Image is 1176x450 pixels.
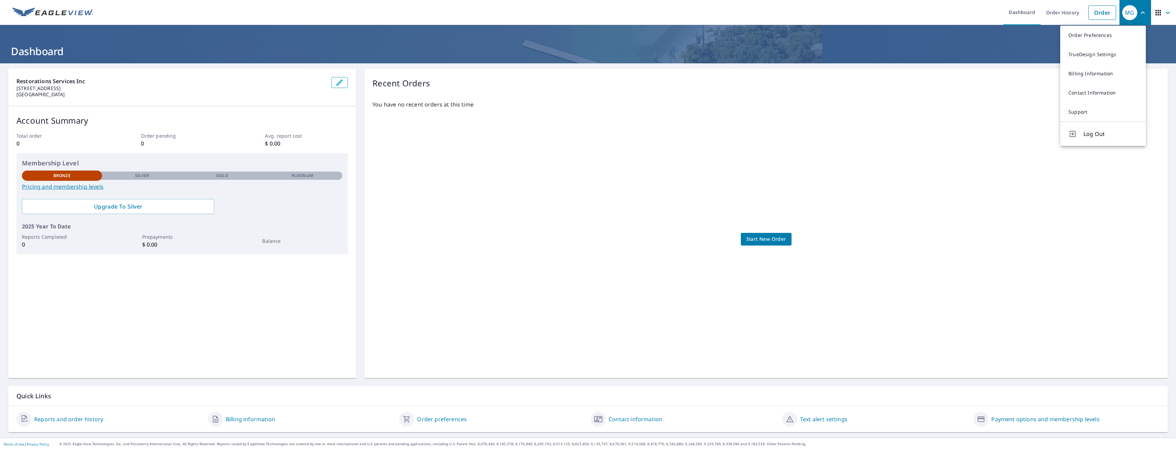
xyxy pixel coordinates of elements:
[16,132,99,139] p: Total order
[741,233,792,246] a: Start New Order
[3,442,49,446] p: |
[141,139,224,148] p: 0
[22,222,342,230] p: 2025 Year To Date
[22,199,214,214] a: Upgrade To Silver
[226,415,275,423] a: Billing information
[22,233,102,240] p: Reports Completed
[1060,26,1146,45] a: Order Preferences
[216,173,228,179] p: Gold
[8,44,1168,58] h1: Dashboard
[991,415,1099,423] a: Payment options and membership levels
[746,235,786,243] span: Start New Order
[265,132,348,139] p: Avg. report cost
[16,77,326,85] p: Restorations Services Inc
[27,203,209,210] span: Upgrade To Silver
[1088,5,1116,20] a: Order
[372,77,430,89] p: Recent Orders
[1083,130,1138,138] span: Log Out
[1060,102,1146,122] a: Support
[609,415,662,423] a: Contact information
[800,415,847,423] a: Text alert settings
[372,100,1160,109] p: You have no recent orders at this time
[292,173,313,179] p: Platinum
[22,183,342,191] a: Pricing and membership levels
[22,240,102,249] p: 0
[141,132,224,139] p: Order pending
[12,8,93,18] img: EV Logo
[1060,122,1146,146] button: Log Out
[262,237,342,245] p: Balance
[16,114,348,127] p: Account Summary
[142,233,222,240] p: Prepayments
[53,173,71,179] p: Bronze
[1060,64,1146,83] a: Billing Information
[142,240,222,249] p: $ 0.00
[1060,45,1146,64] a: TrueDesign Settings
[16,91,326,98] p: [GEOGRAPHIC_DATA]
[34,415,103,423] a: Reports and order history
[1060,83,1146,102] a: Contact Information
[59,441,1173,447] p: © 2025 Eagle View Technologies, Inc. and Pictometry International Corp. All Rights Reserved. Repo...
[1122,5,1137,20] div: MG
[265,139,348,148] p: $ 0.00
[16,392,1160,400] p: Quick Links
[16,85,326,91] p: [STREET_ADDRESS]
[135,173,149,179] p: Silver
[3,442,25,447] a: Terms of Use
[22,159,342,168] p: Membership Level
[16,139,99,148] p: 0
[417,415,467,423] a: Order preferences
[27,442,49,447] a: Privacy Policy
